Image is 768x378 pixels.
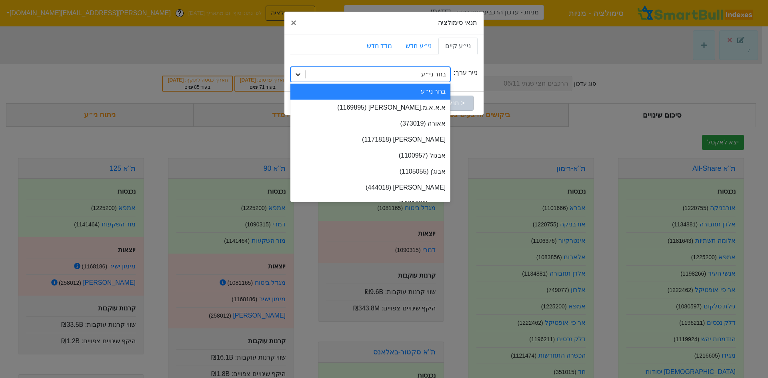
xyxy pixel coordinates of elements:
div: [PERSON_NAME] (1171818) [290,132,450,148]
a: מדד חדש [360,38,399,54]
a: ני״ע קיים [438,38,478,54]
div: אאורה (373019) [290,116,450,132]
div: אבוג'ן (1105055) [290,164,450,180]
span: × [291,17,296,28]
div: אברא (1101666) [290,196,450,212]
label: נייר ערך: [454,68,478,78]
div: [PERSON_NAME] (444018) [290,180,450,196]
a: ני״ע חדש [399,38,438,54]
div: אבגול (1100957) [290,148,450,164]
div: א.א.א.מ.[PERSON_NAME] (1169895) [290,100,450,116]
div: בחר ני״ע [421,70,446,79]
div: תנאי סימולציה [284,12,484,34]
div: בחר ני״ע [290,84,450,100]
